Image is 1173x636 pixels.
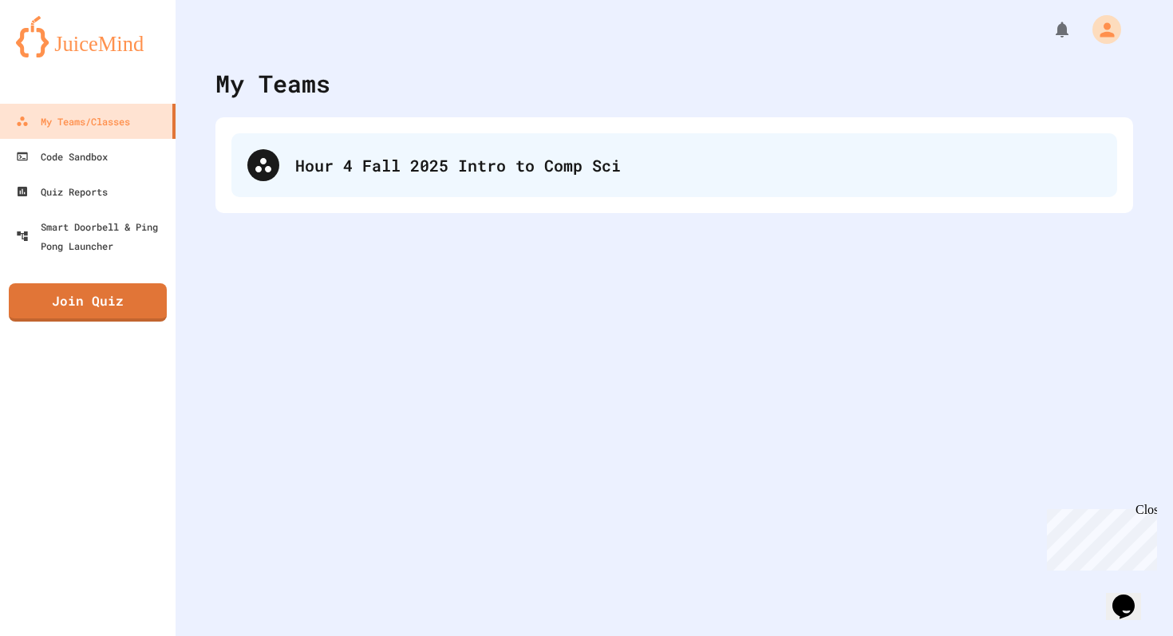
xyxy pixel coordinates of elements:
div: My Teams/Classes [16,112,130,131]
div: Hour 4 Fall 2025 Intro to Comp Sci [231,133,1117,197]
iframe: chat widget [1041,503,1157,571]
div: My Teams [215,65,330,101]
a: Join Quiz [9,283,167,322]
div: Smart Doorbell & Ping Pong Launcher [16,217,169,255]
iframe: chat widget [1106,572,1157,620]
div: My Account [1076,11,1125,48]
div: Hour 4 Fall 2025 Intro to Comp Sci [295,153,1101,177]
div: My Notifications [1023,16,1076,43]
div: Code Sandbox [16,147,108,166]
img: logo-orange.svg [16,16,160,57]
div: Chat with us now!Close [6,6,110,101]
div: Quiz Reports [16,182,108,201]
